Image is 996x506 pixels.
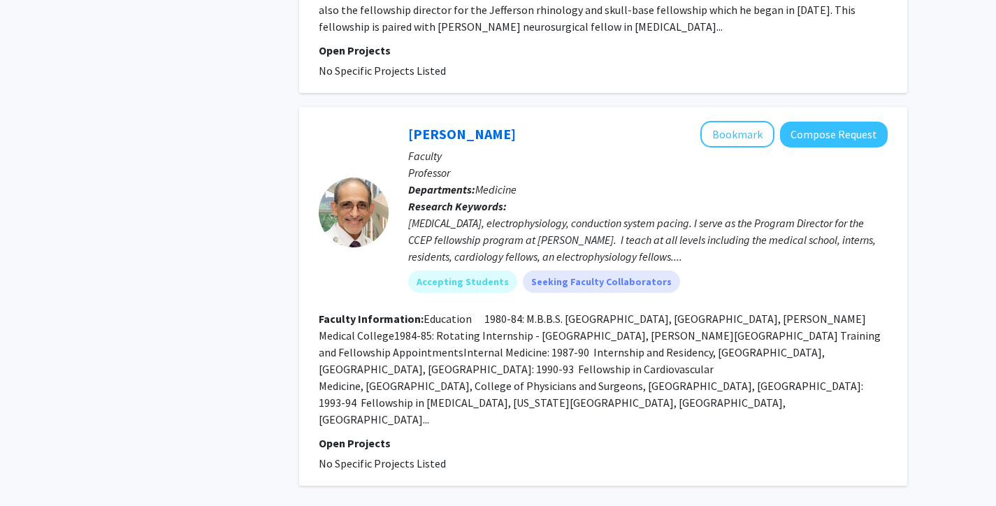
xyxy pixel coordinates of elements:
[408,147,888,164] p: Faculty
[700,121,774,147] button: Add Behzad Pavri to Bookmarks
[780,122,888,147] button: Compose Request to Behzad Pavri
[319,435,888,451] p: Open Projects
[408,164,888,181] p: Professor
[523,270,680,293] mat-chip: Seeking Faculty Collaborators
[408,182,475,196] b: Departments:
[10,443,59,496] iframe: Chat
[408,125,516,143] a: [PERSON_NAME]
[319,42,888,59] p: Open Projects
[319,456,446,470] span: No Specific Projects Listed
[319,64,446,78] span: No Specific Projects Listed
[475,182,517,196] span: Medicine
[408,270,517,293] mat-chip: Accepting Students
[408,199,507,213] b: Research Keywords:
[319,312,424,326] b: Faculty Information:
[408,215,888,265] div: [MEDICAL_DATA], electrophysiology, conduction system pacing. I serve as the Program Director for ...
[319,312,881,426] fg-read-more: Education 1980-84: M.B.B.S. [GEOGRAPHIC_DATA], [GEOGRAPHIC_DATA], [PERSON_NAME] Medical College19...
